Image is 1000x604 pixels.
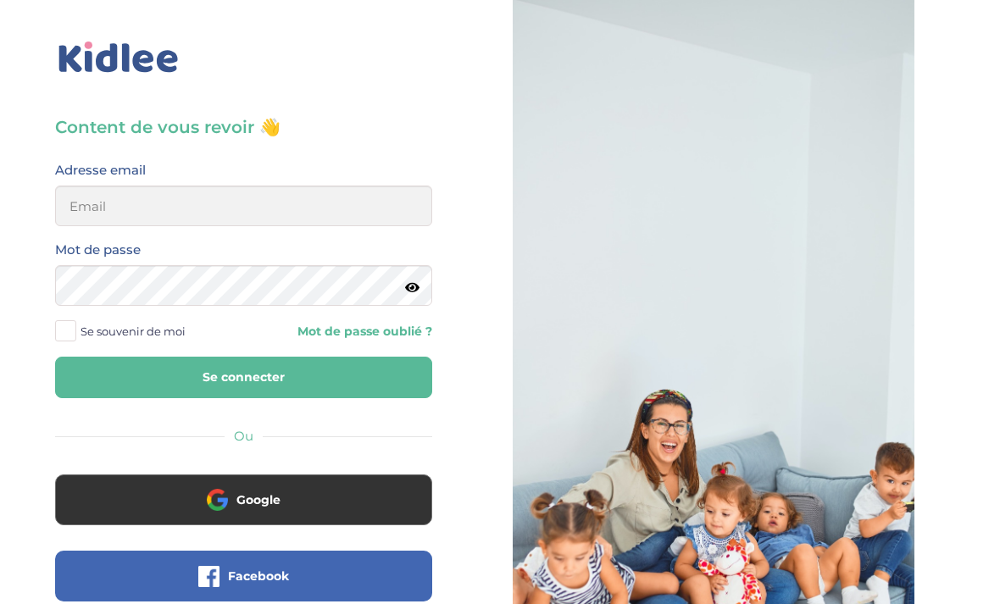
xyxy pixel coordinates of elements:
img: facebook.png [198,566,219,587]
a: Mot de passe oublié ? [257,324,433,340]
label: Mot de passe [55,239,141,261]
button: Se connecter [55,357,432,398]
button: Google [55,474,432,525]
label: Adresse email [55,159,146,181]
span: Facebook [228,568,289,585]
input: Email [55,186,432,226]
img: logo_kidlee_bleu [55,38,182,77]
a: Google [55,503,432,519]
span: Ou [234,428,253,444]
a: Facebook [55,579,432,596]
span: Se souvenir de moi [81,320,186,342]
span: Google [236,491,281,508]
button: Facebook [55,551,432,601]
img: google.png [207,489,228,510]
h3: Content de vous revoir 👋 [55,115,432,139]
